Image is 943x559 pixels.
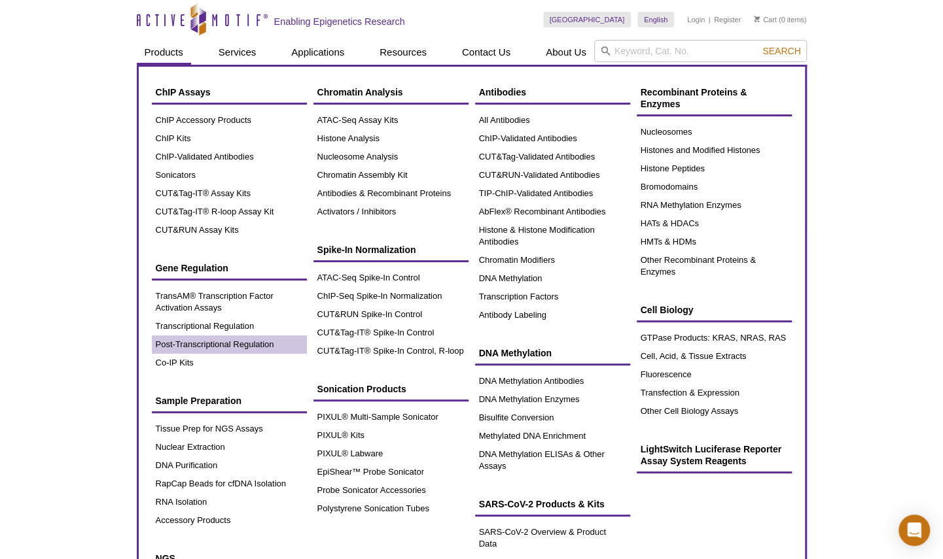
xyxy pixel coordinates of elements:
[317,384,406,394] span: Sonication Products
[152,166,307,184] a: Sonicators
[475,221,630,251] a: Histone & Histone Modification Antibodies
[313,305,469,324] a: CUT&RUN Spike-In Control
[152,287,307,317] a: TransAM® Transcription Factor Activation Assays
[156,87,211,97] span: ChIP Assays
[313,287,469,305] a: ChIP-Seq Spike-In Normalization
[754,12,807,27] li: (0 items)
[709,12,711,27] li: |
[714,15,741,24] a: Register
[758,45,804,57] button: Search
[475,80,630,105] a: Antibodies
[313,166,469,184] a: Chromatin Assembly Kit
[317,245,416,255] span: Spike-In Normalization
[152,203,307,221] a: CUT&Tag-IT® R-loop Assay Kit
[479,499,605,509] span: SARS-CoV-2 Products & Kits
[313,324,469,342] a: CUT&Tag-IT® Spike-In Control
[475,306,630,324] a: Antibody Labeling
[313,445,469,463] a: PIXUL® Labware
[152,129,307,148] a: ChIP Kits
[156,396,242,406] span: Sample Preparation
[637,80,792,116] a: Recombinant Proteins & Enzymes
[152,184,307,203] a: CUT&Tag-IT® Assay Kits
[211,40,264,65] a: Services
[152,111,307,129] a: ChIP Accessory Products
[313,148,469,166] a: Nucleosome Analysis
[475,148,630,166] a: CUT&Tag-Validated Antibodies
[637,329,792,347] a: GTPase Products: KRAS, NRAS, RAS
[283,40,352,65] a: Applications
[313,80,469,105] a: Chromatin Analysis
[687,15,705,24] a: Login
[152,493,307,511] a: RNA Isolation
[313,237,469,262] a: Spike-In Normalization
[152,511,307,530] a: Accessory Products
[475,492,630,517] a: SARS-CoV-2 Products & Kits
[637,437,792,473] a: LightSwitch Luciferase Reporter Assay System Reagents
[152,148,307,166] a: ChIP-Validated Antibodies
[274,16,405,27] h2: Enabling Epigenetics Research
[313,203,469,221] a: Activators / Inhibitors
[543,12,632,27] a: [GEOGRAPHIC_DATA]
[637,178,792,196] a: Bromodomains
[152,475,307,493] a: RapCap Beads for cfDNA Isolation
[152,221,307,239] a: CUT&RUN Assay Kits
[475,288,630,306] a: Transcription Factors
[313,269,469,287] a: ATAC-Seq Spike-In Control
[637,214,792,233] a: HATs & HDACs
[475,409,630,427] a: Bisulfite Conversion
[313,129,469,148] a: Histone Analysis
[475,269,630,288] a: DNA Methylation
[637,297,792,322] a: Cell Biology
[152,317,307,335] a: Transcriptional Regulation
[594,40,807,62] input: Keyword, Cat. No.
[637,384,792,402] a: Transfection & Expression
[313,463,469,481] a: EpiShear™ Probe Sonicator
[475,203,630,221] a: AbFlex® Recombinant Antibodies
[637,160,792,178] a: Histone Peptides
[637,251,792,281] a: Other Recombinant Proteins & Enzymes
[313,184,469,203] a: Antibodies & Recombinant Proteins
[152,335,307,354] a: Post-Transcriptional Regulation
[313,408,469,426] a: PIXUL® Multi-Sample Sonicator
[754,15,777,24] a: Cart
[152,456,307,475] a: DNA Purification
[475,445,630,475] a: DNA Methylation ELISAs & Other Assays
[152,256,307,280] a: Gene Regulation
[475,372,630,390] a: DNA Methylation Antibodies
[754,16,760,22] img: Your Cart
[479,348,552,358] span: DNA Methylation
[372,40,435,65] a: Resources
[762,46,800,56] span: Search
[641,305,694,315] span: Cell Biology
[637,402,792,420] a: Other Cell Biology Assays
[899,515,930,546] div: Open Intercom Messenger
[137,40,191,65] a: Products
[313,426,469,445] a: PIXUL® Kits
[152,388,307,413] a: Sample Preparation
[475,523,630,553] a: SARS-CoV-2 Overview & Product Data
[317,87,403,97] span: Chromatin Analysis
[313,111,469,129] a: ATAC-Seq Assay Kits
[156,263,228,273] span: Gene Regulation
[637,141,792,160] a: Histones and Modified Histones
[475,390,630,409] a: DNA Methylation Enzymes
[637,196,792,214] a: RNA Methylation Enzymes
[152,420,307,438] a: Tissue Prep for NGS Assays
[637,347,792,365] a: Cell, Acid, & Tissue Extracts
[313,481,469,500] a: Probe Sonicator Accessories
[475,184,630,203] a: TIP-ChIP-Validated Antibodies
[475,341,630,365] a: DNA Methylation
[641,87,747,109] span: Recombinant Proteins & Enzymes
[454,40,518,65] a: Contact Us
[637,233,792,251] a: HMTs & HDMs
[641,444,781,466] span: LightSwitch Luciferase Reporter Assay System Reagents
[475,111,630,129] a: All Antibodies
[475,251,630,269] a: Chromatin Modifiers
[637,12,674,27] a: English
[637,365,792,384] a: Fluorescence
[479,87,526,97] span: Antibodies
[475,129,630,148] a: ChIP-Validated Antibodies
[637,123,792,141] a: Nucleosomes
[313,342,469,360] a: CUT&Tag-IT® Spike-In Control, R-loop
[152,80,307,105] a: ChIP Assays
